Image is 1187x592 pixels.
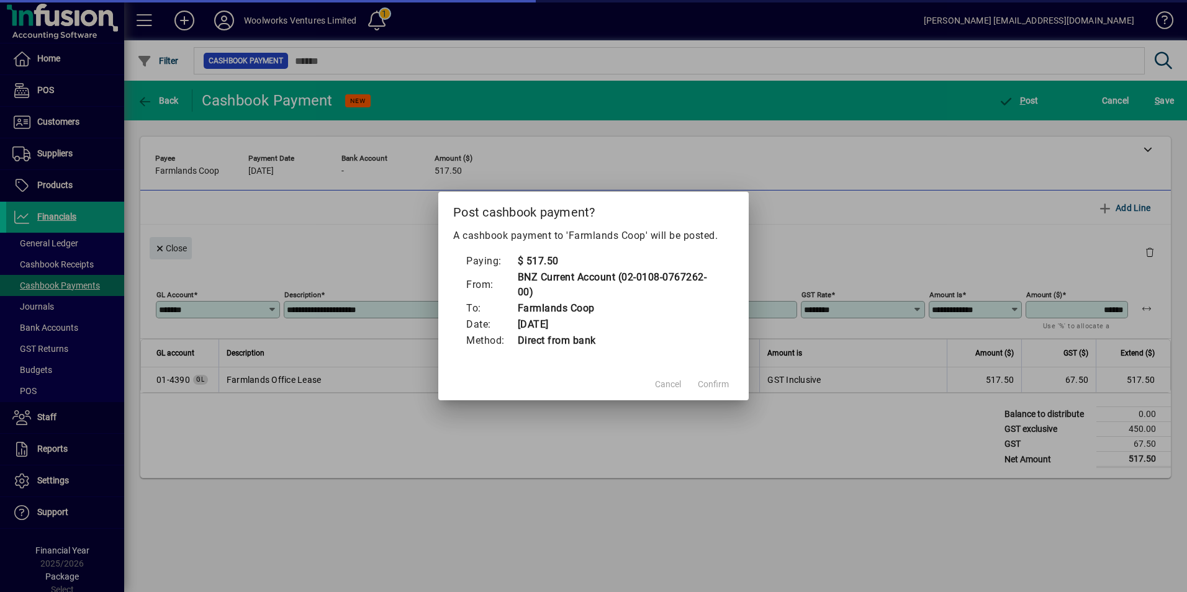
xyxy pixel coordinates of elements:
td: Method: [466,333,517,349]
td: BNZ Current Account (02-0108-0767262-00) [517,269,722,300]
td: From: [466,269,517,300]
h2: Post cashbook payment? [438,192,749,228]
td: Paying: [466,253,517,269]
td: [DATE] [517,316,722,333]
td: Date: [466,316,517,333]
p: A cashbook payment to 'Farmlands Coop' will be posted. [453,228,734,243]
td: Farmlands Coop [517,300,722,316]
td: Direct from bank [517,333,722,349]
td: To: [466,300,517,316]
td: $ 517.50 [517,253,722,269]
